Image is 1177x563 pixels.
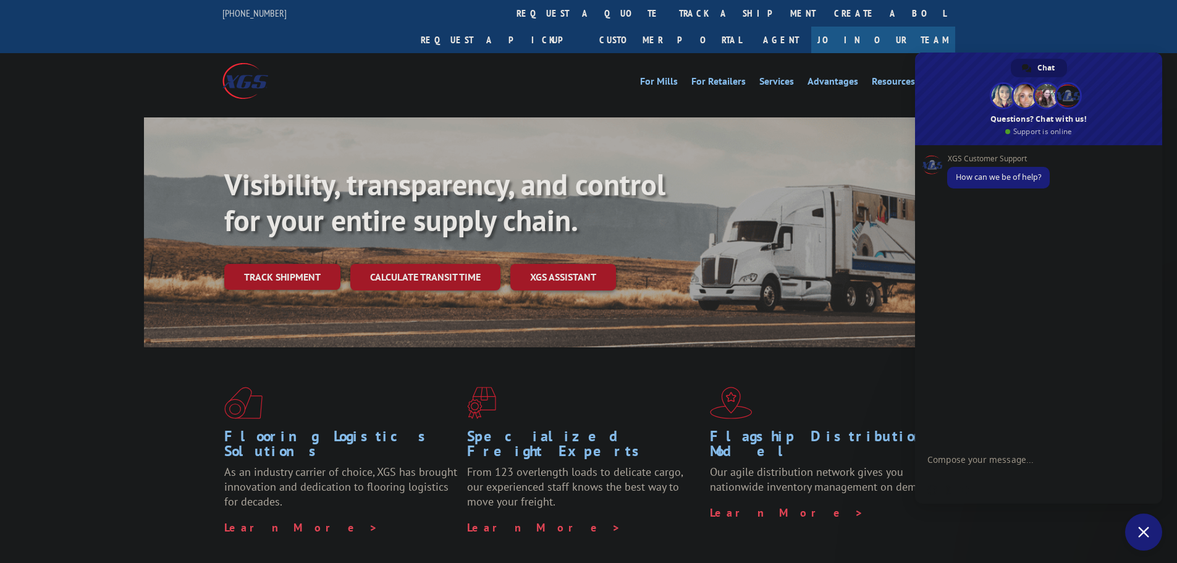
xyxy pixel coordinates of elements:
span: As an industry carrier of choice, XGS has brought innovation and dedication to flooring logistics... [224,465,457,509]
h1: Flagship Distribution Model [710,429,943,465]
span: Send a file [943,485,953,495]
a: [PHONE_NUMBER] [222,7,287,19]
img: xgs-icon-flagship-distribution-model-red [710,387,753,419]
a: For Mills [640,77,678,90]
img: xgs-icon-focused-on-flooring-red [467,387,496,419]
textarea: Compose your message... [927,454,1123,476]
span: How can we be of help? [956,172,1041,182]
a: Customer Portal [590,27,751,53]
a: Learn More > [467,520,621,535]
span: XGS Customer Support [947,155,1050,163]
a: Learn More > [710,506,864,520]
p: From 123 overlength loads to delicate cargo, our experienced staff knows the best way to move you... [467,465,701,520]
a: Agent [751,27,811,53]
a: Track shipment [224,264,340,290]
a: Join Our Team [811,27,955,53]
span: Insert an emoji [927,485,937,495]
a: Services [759,77,794,90]
span: Our agile distribution network gives you nationwide inventory management on demand. [710,465,937,494]
span: Chat [1037,59,1055,77]
a: Request a pickup [411,27,590,53]
div: Close chat [1125,514,1162,551]
span: Audio message [960,485,969,495]
a: Calculate transit time [350,264,500,290]
a: Advantages [808,77,858,90]
a: For Retailers [691,77,746,90]
img: xgs-icon-total-supply-chain-intelligence-red [224,387,263,419]
div: Chat [1011,59,1067,77]
a: Learn More > [224,520,378,535]
h1: Flooring Logistics Solutions [224,429,458,465]
a: XGS ASSISTANT [510,264,616,290]
b: Visibility, transparency, and control for your entire supply chain. [224,165,665,239]
h1: Specialized Freight Experts [467,429,701,465]
a: Resources [872,77,915,90]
